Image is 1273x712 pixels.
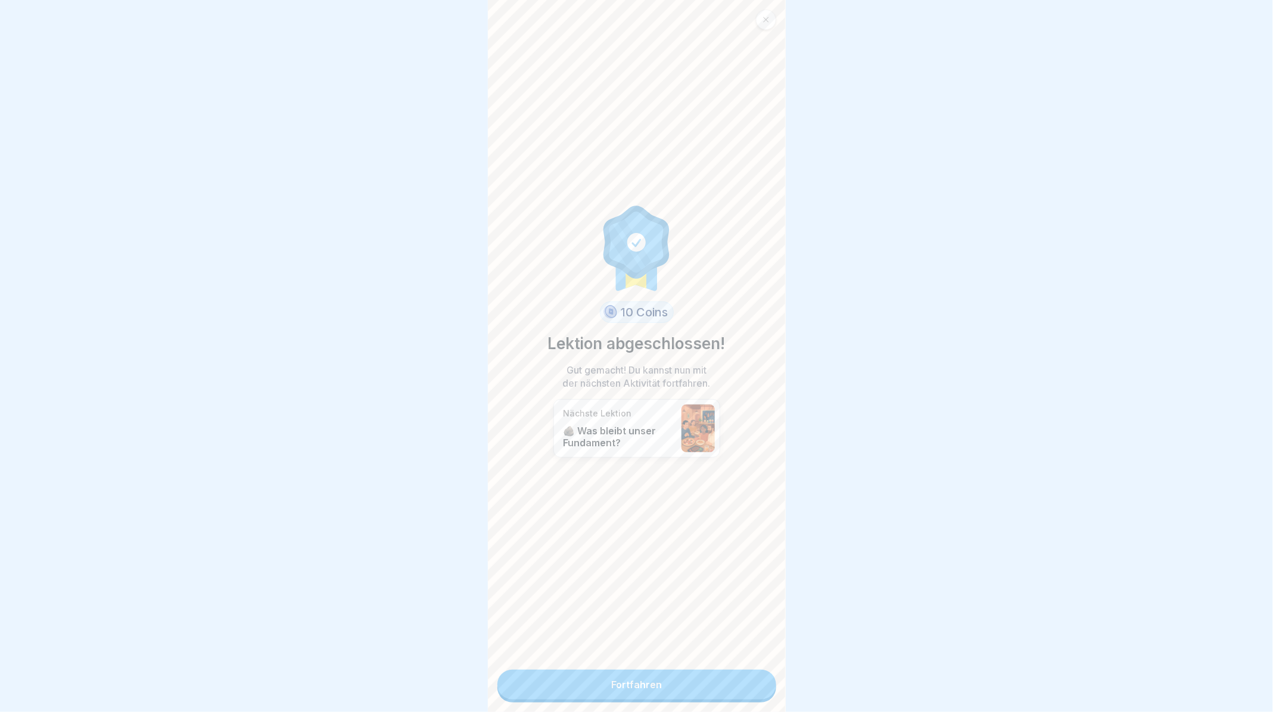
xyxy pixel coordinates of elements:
a: Fortfahren [497,670,776,699]
p: Lektion abgeschlossen! [548,332,726,355]
p: Gut gemacht! Du kannst nun mit der nächsten Aktivität fortfahren. [559,363,714,390]
p: 🪨 Was bleibt unser Fundament? [564,425,676,449]
p: Nächste Lektion [564,408,676,419]
img: coin.svg [602,303,619,321]
img: completion.svg [597,203,677,292]
div: 10 Coins [600,301,674,323]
